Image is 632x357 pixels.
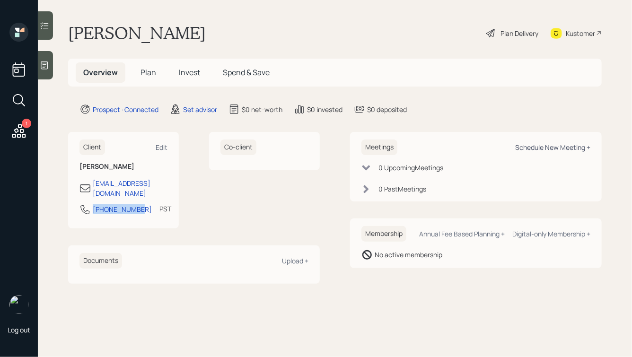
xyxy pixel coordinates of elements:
div: $0 invested [307,104,342,114]
span: Invest [179,67,200,78]
div: [EMAIL_ADDRESS][DOMAIN_NAME] [93,178,167,198]
div: [PHONE_NUMBER] [93,204,152,214]
div: Set advisor [183,104,217,114]
h6: Membership [361,226,406,242]
h6: Co-client [220,139,256,155]
div: PST [159,204,171,214]
span: Plan [140,67,156,78]
img: hunter_neumayer.jpg [9,295,28,314]
div: No active membership [375,250,442,260]
div: Plan Delivery [500,28,538,38]
div: Upload + [282,256,308,265]
span: Spend & Save [223,67,270,78]
h6: [PERSON_NAME] [79,163,167,171]
div: Log out [8,325,30,334]
div: Edit [156,143,167,152]
h6: Documents [79,253,122,269]
div: Digital-only Membership + [512,229,590,238]
div: 0 Upcoming Meeting s [378,163,443,173]
h6: Client [79,139,105,155]
div: Kustomer [566,28,595,38]
h1: [PERSON_NAME] [68,23,206,44]
div: $0 net-worth [242,104,282,114]
div: $0 deposited [367,104,407,114]
div: 0 Past Meeting s [378,184,426,194]
div: Schedule New Meeting + [515,143,590,152]
div: 1 [22,119,31,128]
div: Annual Fee Based Planning + [419,229,505,238]
div: Prospect · Connected [93,104,158,114]
span: Overview [83,67,118,78]
h6: Meetings [361,139,397,155]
